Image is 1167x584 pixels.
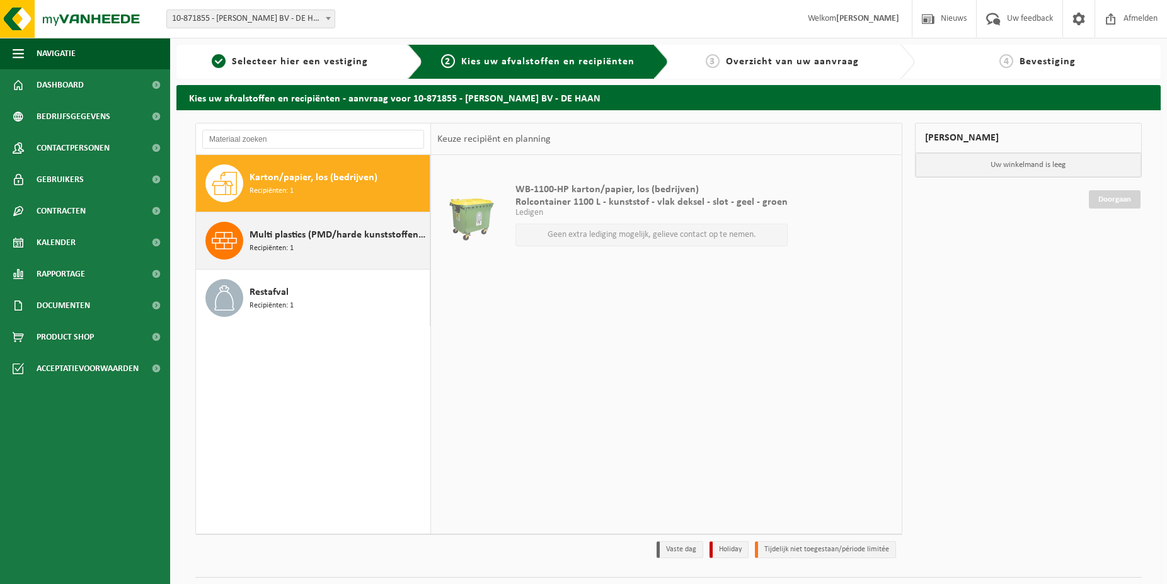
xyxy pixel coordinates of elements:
span: Product Shop [37,321,94,353]
span: Gebruikers [37,164,84,195]
button: Restafval Recipiënten: 1 [196,270,430,326]
span: 10-871855 - DEWAELE HENRI BV - DE HAAN [166,9,335,28]
span: Recipiënten: 1 [250,300,294,312]
input: Materiaal zoeken [202,130,424,149]
span: Navigatie [37,38,76,69]
div: [PERSON_NAME] [915,123,1142,153]
span: Karton/papier, los (bedrijven) [250,170,377,185]
span: Recipiënten: 1 [250,185,294,197]
span: 2 [441,54,455,68]
span: Documenten [37,290,90,321]
span: Acceptatievoorwaarden [37,353,139,384]
a: Doorgaan [1089,190,1141,209]
button: Multi plastics (PMD/harde kunststoffen/spanbanden/EPS/folie naturel/folie gemengd) Recipiënten: 1 [196,212,430,270]
span: 1 [212,54,226,68]
span: Dashboard [37,69,84,101]
span: Kalender [37,227,76,258]
span: Recipiënten: 1 [250,243,294,255]
div: Keuze recipiënt en planning [431,123,557,155]
p: Geen extra lediging mogelijk, gelieve contact op te nemen. [522,231,781,239]
strong: [PERSON_NAME] [836,14,899,23]
span: Bevestiging [1020,57,1076,67]
span: Kies uw afvalstoffen en recipiënten [461,57,635,67]
span: Rapportage [37,258,85,290]
p: Ledigen [515,209,788,217]
li: Tijdelijk niet toegestaan/période limitée [755,541,896,558]
span: 10-871855 - DEWAELE HENRI BV - DE HAAN [167,10,335,28]
span: 4 [999,54,1013,68]
span: Contracten [37,195,86,227]
button: Karton/papier, los (bedrijven) Recipiënten: 1 [196,155,430,212]
p: Uw winkelmand is leeg [916,153,1142,177]
li: Holiday [710,541,749,558]
span: Overzicht van uw aanvraag [726,57,859,67]
a: 1Selecteer hier een vestiging [183,54,398,69]
li: Vaste dag [657,541,703,558]
span: Bedrijfsgegevens [37,101,110,132]
span: Selecteer hier een vestiging [232,57,368,67]
h2: Kies uw afvalstoffen en recipiënten - aanvraag voor 10-871855 - [PERSON_NAME] BV - DE HAAN [176,85,1161,110]
span: Multi plastics (PMD/harde kunststoffen/spanbanden/EPS/folie naturel/folie gemengd) [250,227,427,243]
span: WB-1100-HP karton/papier, los (bedrijven) [515,183,788,196]
span: Restafval [250,285,289,300]
span: Contactpersonen [37,132,110,164]
span: 3 [706,54,720,68]
span: Rolcontainer 1100 L - kunststof - vlak deksel - slot - geel - groen [515,196,788,209]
